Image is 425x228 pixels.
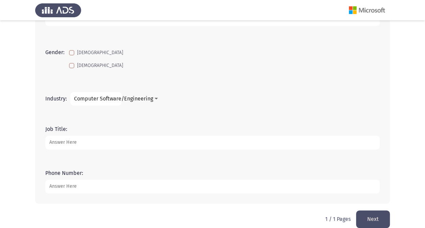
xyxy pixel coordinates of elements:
label: Job Title: [45,126,67,132]
img: Assessment logo of Microsoft Word [344,1,390,20]
button: load next page [356,210,390,228]
label: Phone Number: [45,170,83,176]
p: 1 / 1 Pages [325,216,351,222]
span: Computer Software/Engineering [74,95,153,102]
label: Gender: [45,49,65,55]
span: [DEMOGRAPHIC_DATA] [77,62,123,70]
input: add answer text [45,180,380,193]
label: Industry: [45,95,67,102]
span: [DEMOGRAPHIC_DATA] [77,49,123,57]
img: Assess Talent Management logo [35,1,81,20]
input: add answer text [45,136,380,150]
